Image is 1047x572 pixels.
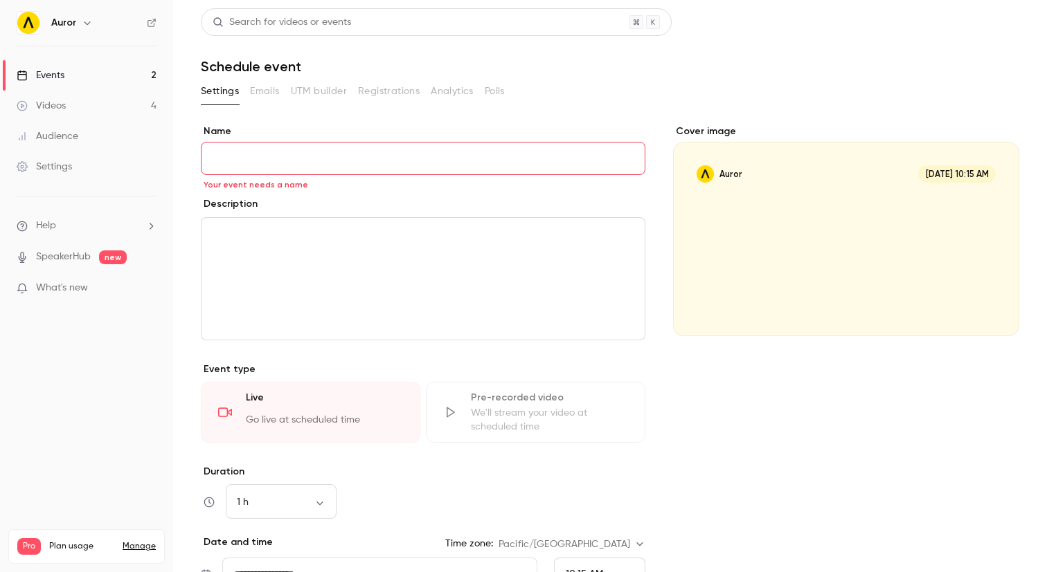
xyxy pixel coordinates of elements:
[201,217,645,340] section: description
[201,465,645,479] label: Duration
[226,495,337,509] div: 1 h
[358,84,420,99] span: Registrations
[17,160,72,174] div: Settings
[246,391,403,412] div: Live
[201,124,645,138] label: Name
[17,99,66,113] div: Videos
[291,84,347,99] span: UTM builder
[471,406,628,434] div: We'll stream your video at scheduled time
[36,250,91,264] a: SpeakerHub
[201,362,645,376] p: Event type
[673,124,1019,138] label: Cover image
[426,382,645,443] div: Pre-recorded videoWe'll stream your video at scheduled time
[140,282,156,295] iframe: Noticeable Trigger
[201,58,1019,75] h1: Schedule event
[673,124,1019,336] section: Cover image
[213,15,351,30] div: Search for videos or events
[201,197,258,211] label: Description
[36,219,56,233] span: Help
[123,541,156,552] a: Manage
[485,84,505,99] span: Polls
[250,84,279,99] span: Emails
[431,84,474,99] span: Analytics
[202,218,645,340] div: editor
[51,16,76,30] h6: Auror
[49,541,114,552] span: Plan usage
[17,68,64,82] div: Events
[201,80,239,102] button: Settings
[17,12,39,34] img: Auror
[17,129,78,143] div: Audience
[499,537,645,551] div: Pacific/[GEOGRAPHIC_DATA]
[17,538,41,555] span: Pro
[36,281,88,295] span: What's new
[201,382,420,443] div: LiveGo live at scheduled time
[471,391,628,405] div: Pre-recorded video
[99,250,127,264] span: new
[17,219,156,233] li: help-dropdown-opener
[246,413,403,434] div: Go live at scheduled time
[445,537,493,551] label: Time zone:
[201,535,273,549] p: Date and time
[204,179,308,190] span: Your event needs a name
